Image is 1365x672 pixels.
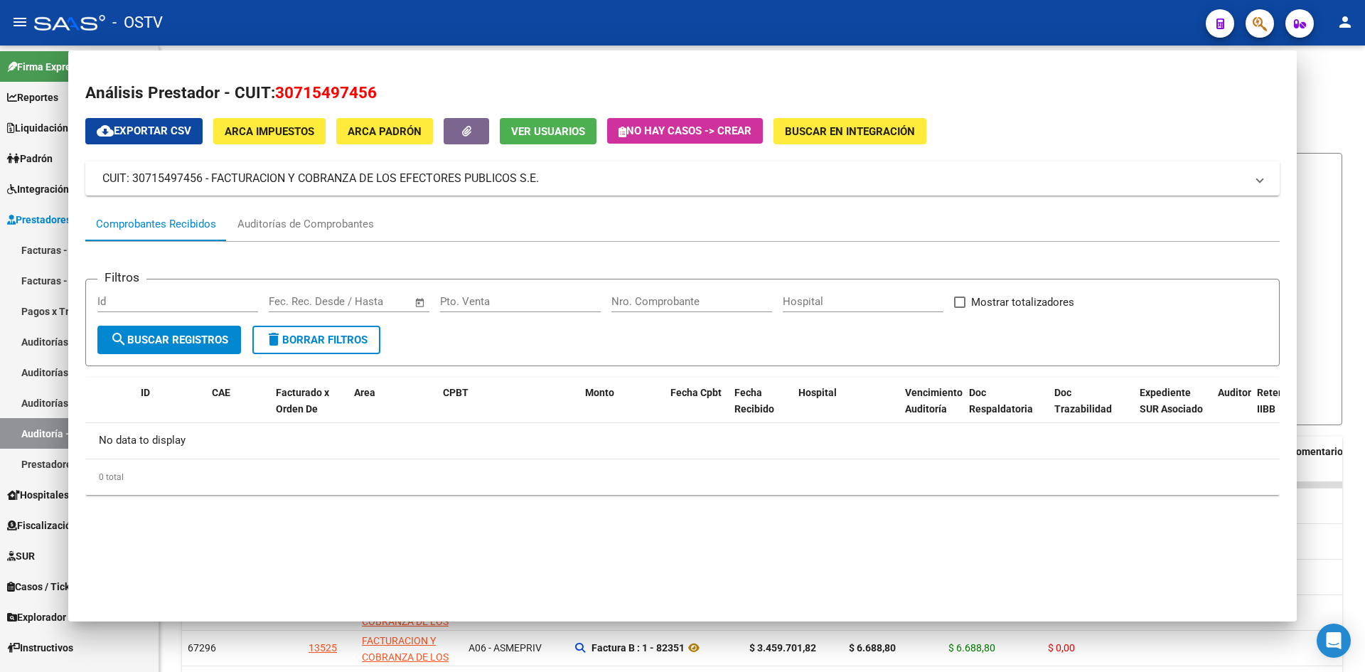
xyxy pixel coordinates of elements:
[110,331,127,348] mat-icon: search
[85,118,203,144] button: Exportar CSV
[749,642,816,654] strong: $ 3.459.701,82
[112,7,163,38] span: - OSTV
[85,459,1280,495] div: 0 total
[7,212,136,228] span: Prestadores / Proveedores
[348,378,437,440] datatable-header-cell: Area
[969,387,1033,415] span: Doc Respaldatoria
[773,118,926,144] button: Buscar en Integración
[798,387,837,398] span: Hospital
[591,642,685,654] strong: Factura B : 1 - 82351
[7,59,81,75] span: Firma Express
[1257,387,1303,415] span: Retencion IIBB
[579,378,665,440] datatable-header-cell: Monto
[110,334,228,346] span: Buscar Registros
[213,118,326,144] button: ARCA Impuestos
[607,118,763,144] button: No hay casos -> Crear
[97,326,241,354] button: Buscar Registros
[412,294,429,311] button: Open calendar
[102,170,1246,187] mat-panel-title: CUIT: 30715497456 - FACTURACION Y COBRANZA DE LOS EFECTORES PUBLICOS S.E.
[7,120,132,136] span: Liquidación de Convenios
[1317,624,1351,658] div: Open Intercom Messenger
[785,125,915,138] span: Buscar en Integración
[348,125,422,138] span: ARCA Padrón
[7,640,73,656] span: Instructivos
[905,387,963,415] span: Vencimiento Auditoría
[963,378,1049,440] datatable-header-cell: Doc Respaldatoria
[437,378,579,440] datatable-header-cell: CPBT
[11,14,28,31] mat-icon: menu
[309,640,337,656] div: 13525
[265,334,368,346] span: Borrar Filtros
[585,387,614,398] span: Monto
[849,642,896,654] strong: $ 6.688,80
[97,122,114,139] mat-icon: cloud_download
[1049,378,1134,440] datatable-header-cell: Doc Trazabilidad
[135,378,206,440] datatable-header-cell: ID
[7,609,121,625] span: Explorador de Archivos
[265,331,282,348] mat-icon: delete
[97,124,191,137] span: Exportar CSV
[793,378,899,440] datatable-header-cell: Hospital
[85,423,1280,459] div: No data to display
[97,268,146,287] h3: Filtros
[206,378,270,440] datatable-header-cell: CAE
[1048,642,1075,654] span: $ 0,00
[328,295,397,308] input: End date
[469,642,542,654] span: A06 - ASMEPRIV
[188,642,216,654] span: 67296
[619,124,751,137] span: No hay casos -> Crear
[85,81,1280,105] h2: Análisis Prestador - CUIT:
[665,378,729,440] datatable-header-cell: Fecha Cpbt
[354,387,375,398] span: Area
[237,216,374,233] div: Auditorías de Comprobantes
[7,548,35,564] span: SUR
[252,326,380,354] button: Borrar Filtros
[7,487,110,503] span: Hospitales Públicos
[948,642,995,654] span: $ 6.688,80
[1212,378,1251,440] datatable-header-cell: Auditoria
[275,83,377,102] span: 30715497456
[85,161,1280,196] mat-expansion-panel-header: CUIT: 30715497456 - FACTURACION Y COBRANZA DE LOS EFECTORES PUBLICOS S.E.
[212,387,230,398] span: CAE
[225,125,314,138] span: ARCA Impuestos
[336,118,433,144] button: ARCA Padrón
[1251,378,1308,440] datatable-header-cell: Retencion IIBB
[7,90,58,105] span: Reportes
[1337,14,1354,31] mat-icon: person
[670,387,722,398] span: Fecha Cpbt
[1218,387,1260,398] span: Auditoria
[7,151,53,166] span: Padrón
[141,387,150,398] span: ID
[7,181,139,197] span: Integración (discapacidad)
[729,378,793,440] datatable-header-cell: Fecha Recibido
[734,387,774,415] span: Fecha Recibido
[443,387,469,398] span: CPBT
[276,387,329,415] span: Facturado x Orden De
[899,378,963,440] datatable-header-cell: Vencimiento Auditoría
[96,216,216,233] div: Comprobantes Recibidos
[1134,378,1212,440] datatable-header-cell: Expediente SUR Asociado
[270,378,348,440] datatable-header-cell: Facturado x Orden De
[500,118,596,144] button: Ver Usuarios
[1054,387,1112,415] span: Doc Trazabilidad
[7,579,84,594] span: Casos / Tickets
[511,125,585,138] span: Ver Usuarios
[1140,387,1203,415] span: Expediente SUR Asociado
[269,295,315,308] input: Start date
[7,518,92,533] span: Fiscalización RG
[971,294,1074,311] span: Mostrar totalizadores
